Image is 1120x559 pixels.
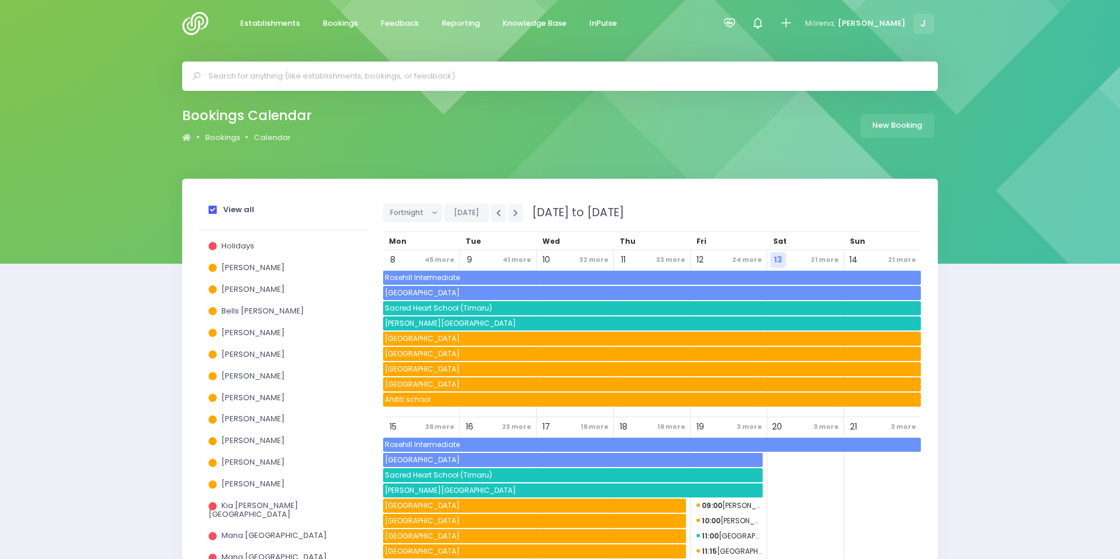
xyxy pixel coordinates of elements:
[913,13,934,34] span: J
[620,236,636,246] span: Thu
[313,12,367,35] a: Bookings
[538,252,554,268] span: 10
[221,284,285,295] span: [PERSON_NAME]
[773,236,787,246] span: Sat
[383,544,685,558] span: Uruti School
[696,529,762,543] span: Aidanfield Christian School
[223,204,254,215] strong: View all
[385,252,401,268] span: 8
[221,327,285,338] span: [PERSON_NAME]
[383,499,685,513] span: Mokau School
[383,377,920,391] span: Uruti School
[702,531,719,541] strong: 11:00
[861,114,934,138] a: New Booking
[846,252,862,268] span: 14
[576,252,612,268] span: 32 more
[808,252,842,268] span: 21 more
[385,419,401,435] span: 15
[734,419,765,435] span: 3 more
[254,132,291,144] a: Calendar
[383,332,920,346] span: Mokau School
[209,67,921,85] input: Search for anything (like establishments, bookings, or feedback)
[538,419,554,435] span: 17
[383,271,920,285] span: Rosehill Intermediate
[578,419,612,435] span: 16 more
[221,370,285,381] span: [PERSON_NAME]
[422,252,457,268] span: 45 more
[499,419,534,435] span: 23 more
[221,392,285,403] span: [PERSON_NAME]
[221,240,254,251] span: Holidays
[850,236,865,246] span: Sun
[182,108,312,124] h2: Bookings Calendar
[770,252,786,268] span: 13
[692,419,708,435] span: 19
[653,252,688,268] span: 33 more
[846,419,862,435] span: 21
[383,301,920,315] span: Sacred Heart School (Timaru)
[493,12,576,35] a: Knowledge Base
[230,12,309,35] a: Establishments
[654,419,688,435] span: 16 more
[696,236,706,246] span: Fri
[466,236,481,246] span: Tue
[383,514,685,528] span: Mimitangiatua School
[811,419,842,435] span: 3 more
[579,12,626,35] a: InPulse
[383,468,762,482] span: Sacred Heart School (Timaru)
[462,252,477,268] span: 9
[589,18,617,29] span: InPulse
[209,500,298,519] span: Kia [PERSON_NAME][GEOGRAPHIC_DATA]
[383,286,920,300] span: Everglade School
[383,362,920,376] span: Whareorino School
[442,18,480,29] span: Reporting
[462,419,477,435] span: 16
[696,514,762,528] span: Levin Playcentre Incorporated
[888,419,919,435] span: 3 more
[729,252,765,268] span: 24 more
[390,204,426,221] span: Fortnight
[221,478,285,489] span: [PERSON_NAME]
[383,347,920,361] span: Mimitangiatua School
[702,546,717,556] strong: 11:15
[182,12,216,35] img: Logo
[444,203,489,222] button: [DATE]
[702,516,721,526] strong: 10:00
[383,529,685,543] span: Whareorino School
[500,252,534,268] span: 41 more
[383,483,762,497] span: Burnham School
[805,18,835,29] span: Mōrena,
[503,18,566,29] span: Knowledge Base
[525,204,624,220] span: [DATE] to [DATE]
[692,252,708,268] span: 12
[383,438,920,452] span: Rosehill Intermediate
[221,530,327,541] span: Mana [GEOGRAPHIC_DATA]
[838,18,906,29] span: [PERSON_NAME]
[221,456,285,468] span: [PERSON_NAME]
[205,132,240,144] a: Bookings
[616,419,631,435] span: 18
[389,236,407,246] span: Mon
[422,419,457,435] span: 36 more
[616,252,631,268] span: 11
[769,419,785,435] span: 20
[383,453,762,467] span: Everglade School
[383,203,442,222] button: Fortnight
[221,262,285,273] span: [PERSON_NAME]
[702,500,722,510] strong: 09:00
[696,544,762,558] span: Ohau School
[381,18,419,29] span: Feedback
[221,435,285,446] span: [PERSON_NAME]
[696,499,762,513] span: Levin Baptist Kindergarten
[542,236,560,246] span: Wed
[383,393,920,407] span: Ahititi school
[221,305,304,316] span: Bells [PERSON_NAME]
[371,12,428,35] a: Feedback
[432,12,489,35] a: Reporting
[383,316,920,330] span: Burnham School
[323,18,358,29] span: Bookings
[885,252,919,268] span: 21 more
[240,18,300,29] span: Establishments
[221,349,285,360] span: [PERSON_NAME]
[221,413,285,424] span: [PERSON_NAME]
